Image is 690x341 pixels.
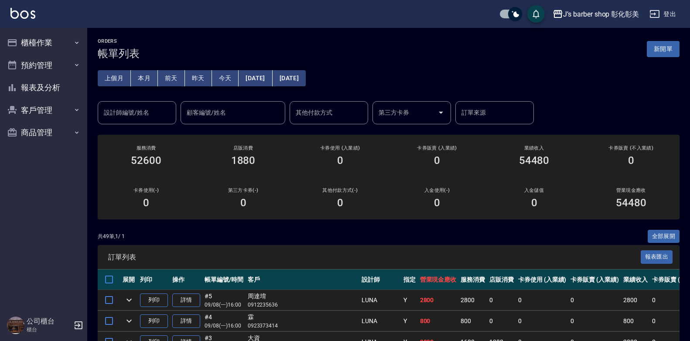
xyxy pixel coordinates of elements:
[458,269,487,290] th: 服務消費
[172,314,200,328] a: 詳情
[621,269,650,290] th: 業績收入
[202,269,246,290] th: 帳單編號/時間
[646,6,680,22] button: 登出
[248,322,357,330] p: 0923373414
[3,31,84,54] button: 櫃檯作業
[549,5,642,23] button: J’s barber shop 彰化彰美
[487,290,516,310] td: 0
[516,269,569,290] th: 卡券使用 (入業績)
[647,41,680,57] button: 新開單
[212,70,239,86] button: 今天
[108,253,641,262] span: 訂單列表
[158,70,185,86] button: 前天
[98,232,125,240] p: 共 49 筆, 1 / 1
[487,269,516,290] th: 店販消費
[593,145,669,151] h2: 卡券販賣 (不入業績)
[202,290,246,310] td: #5
[302,145,378,151] h2: 卡券使用 (入業績)
[98,38,140,44] h2: ORDERS
[172,293,200,307] a: 詳情
[628,154,634,167] h3: 0
[205,188,281,193] h2: 第三方卡券(-)
[458,290,487,310] td: 2800
[248,313,357,322] div: 霖
[170,269,202,290] th: 操作
[563,9,639,20] div: J’s barber shop 彰化彰美
[434,106,448,119] button: Open
[140,293,168,307] button: 列印
[337,154,343,167] h3: 0
[621,311,650,331] td: 800
[401,290,418,310] td: Y
[401,311,418,331] td: Y
[527,5,545,23] button: save
[359,290,401,310] td: LUNA
[418,269,459,290] th: 營業現金應收
[641,252,673,261] a: 報表匯出
[131,154,161,167] h3: 52600
[568,311,621,331] td: 0
[516,290,569,310] td: 0
[359,311,401,331] td: LUNA
[108,145,184,151] h3: 服務消費
[138,269,170,290] th: 列印
[3,99,84,122] button: 客戶管理
[248,301,357,309] p: 0912235636
[140,314,168,328] button: 列印
[7,317,24,334] img: Person
[205,145,281,151] h2: 店販消費
[143,197,149,209] h3: 0
[359,269,401,290] th: 設計師
[239,70,272,86] button: [DATE]
[98,70,131,86] button: 上個月
[496,145,572,151] h2: 業績收入
[519,154,550,167] h3: 54480
[185,70,212,86] button: 昨天
[516,311,569,331] td: 0
[648,230,680,243] button: 全部展開
[231,154,256,167] h3: 1880
[458,311,487,331] td: 800
[240,197,246,209] h3: 0
[3,54,84,77] button: 預約管理
[3,121,84,144] button: 商品管理
[27,326,71,334] p: 櫃台
[202,311,246,331] td: #4
[568,269,621,290] th: 卡券販賣 (入業績)
[273,70,306,86] button: [DATE]
[205,301,243,309] p: 09/08 (一) 16:00
[593,188,669,193] h2: 營業現金應收
[647,44,680,53] a: 新開單
[337,197,343,209] h3: 0
[434,154,440,167] h3: 0
[434,197,440,209] h3: 0
[27,317,71,326] h5: 公司櫃台
[401,269,418,290] th: 指定
[399,145,475,151] h2: 卡券販賣 (入業績)
[418,311,459,331] td: 800
[641,250,673,264] button: 報表匯出
[531,197,537,209] h3: 0
[418,290,459,310] td: 2800
[248,292,357,301] div: 周達堉
[10,8,35,19] img: Logo
[205,322,243,330] p: 09/08 (一) 16:00
[131,70,158,86] button: 本月
[246,269,359,290] th: 客戶
[108,188,184,193] h2: 卡券使用(-)
[616,197,646,209] h3: 54480
[568,290,621,310] td: 0
[399,188,475,193] h2: 入金使用(-)
[120,269,138,290] th: 展開
[3,76,84,99] button: 報表及分析
[302,188,378,193] h2: 其他付款方式(-)
[487,311,516,331] td: 0
[496,188,572,193] h2: 入金儲值
[98,48,140,60] h3: 帳單列表
[621,290,650,310] td: 2800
